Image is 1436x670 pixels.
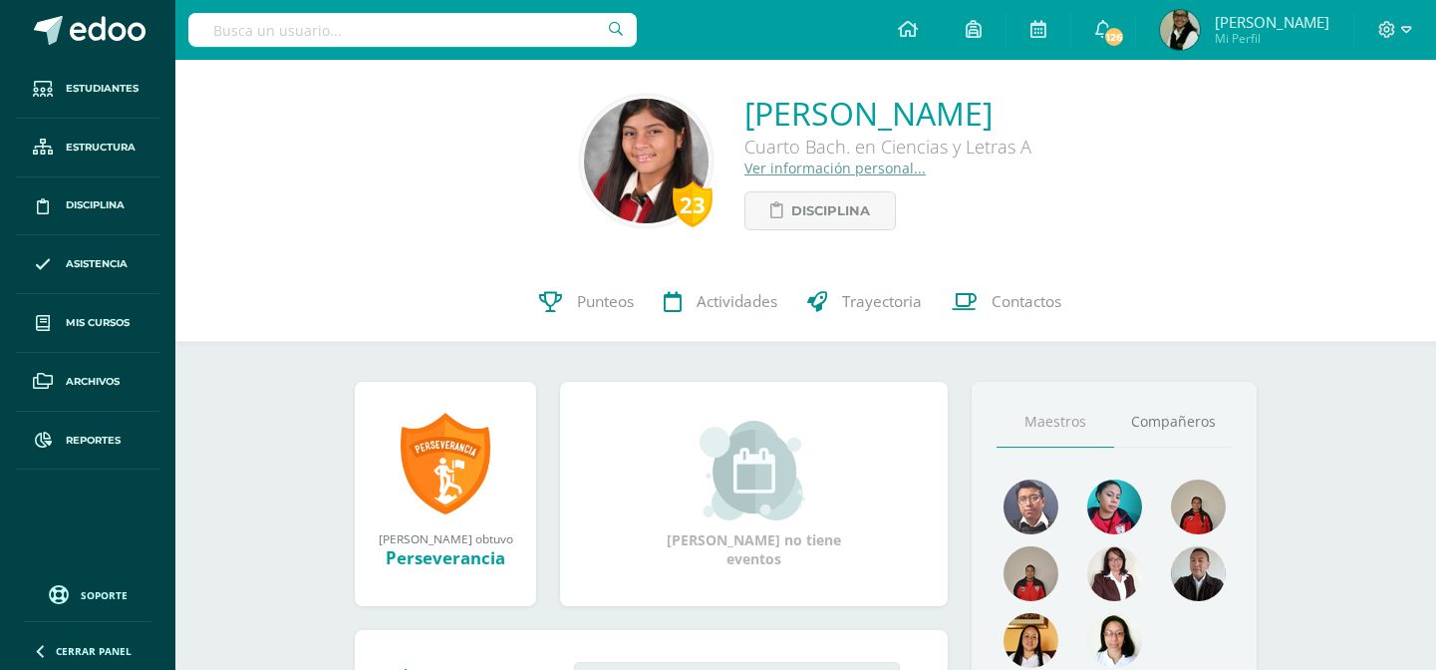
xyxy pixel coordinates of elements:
img: 1c7763f46a97a60cb2d0673d8595e6ce.png [1087,480,1142,534]
span: Asistencia [66,256,128,272]
a: Disciplina [744,191,896,230]
img: 177a0cef6189344261906be38084f07c.png [1004,546,1058,601]
a: Disciplina [16,177,159,236]
a: Estudiantes [16,60,159,119]
span: Estructura [66,140,136,156]
img: 0d3619d765a73a478c6d916ef7d79d35.png [1171,546,1226,601]
div: [PERSON_NAME] obtuvo [375,530,516,546]
a: Estructura [16,119,159,177]
img: 85782dad2bf4b5ab24a6cfb6bf816977.png [584,99,709,223]
img: event_small.png [700,421,808,520]
span: Cerrar panel [56,644,132,658]
span: [PERSON_NAME] [1215,12,1329,32]
a: Reportes [16,412,159,471]
span: Trayectoria [842,291,922,312]
span: Disciplina [791,192,870,229]
a: Asistencia [16,235,159,294]
div: 23 [673,181,713,227]
span: Mis cursos [66,315,130,331]
a: Contactos [937,262,1076,342]
span: Punteos [577,291,634,312]
img: bf3cc4379d1deeebe871fe3ba6f72a08.png [1004,480,1058,534]
img: 210e15fe5aec93a35c2ff202ea992515.png [1087,613,1142,668]
img: 2641568233371aec4da1e5ad82614674.png [1160,10,1200,50]
span: Disciplina [66,197,125,213]
span: Mi Perfil [1215,30,1329,47]
span: Contactos [992,291,1061,312]
div: [PERSON_NAME] no tiene eventos [655,421,854,568]
a: Archivos [16,353,159,412]
span: Archivos [66,374,120,390]
a: [PERSON_NAME] [744,92,1031,135]
img: 7439dc799ba188a81a1faa7afdec93a0.png [1087,546,1142,601]
a: Soporte [24,580,151,607]
span: Estudiantes [66,81,139,97]
a: Punteos [524,262,649,342]
a: Ver información personal... [744,159,926,177]
span: 126 [1103,26,1125,48]
a: Maestros [997,397,1114,448]
span: Soporte [81,588,128,602]
span: Reportes [66,433,121,449]
img: 46f6fa15264c5e69646c4d280a212a31.png [1004,613,1058,668]
span: Actividades [697,291,777,312]
img: 4cadd866b9674bb26779ba88b494ab1f.png [1171,480,1226,534]
input: Busca un usuario... [188,13,637,47]
div: Cuarto Bach. en Ciencias y Letras A [744,135,1031,159]
a: Mis cursos [16,294,159,353]
div: Perseverancia [375,546,516,569]
a: Trayectoria [792,262,937,342]
a: Compañeros [1114,397,1232,448]
a: Actividades [649,262,792,342]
